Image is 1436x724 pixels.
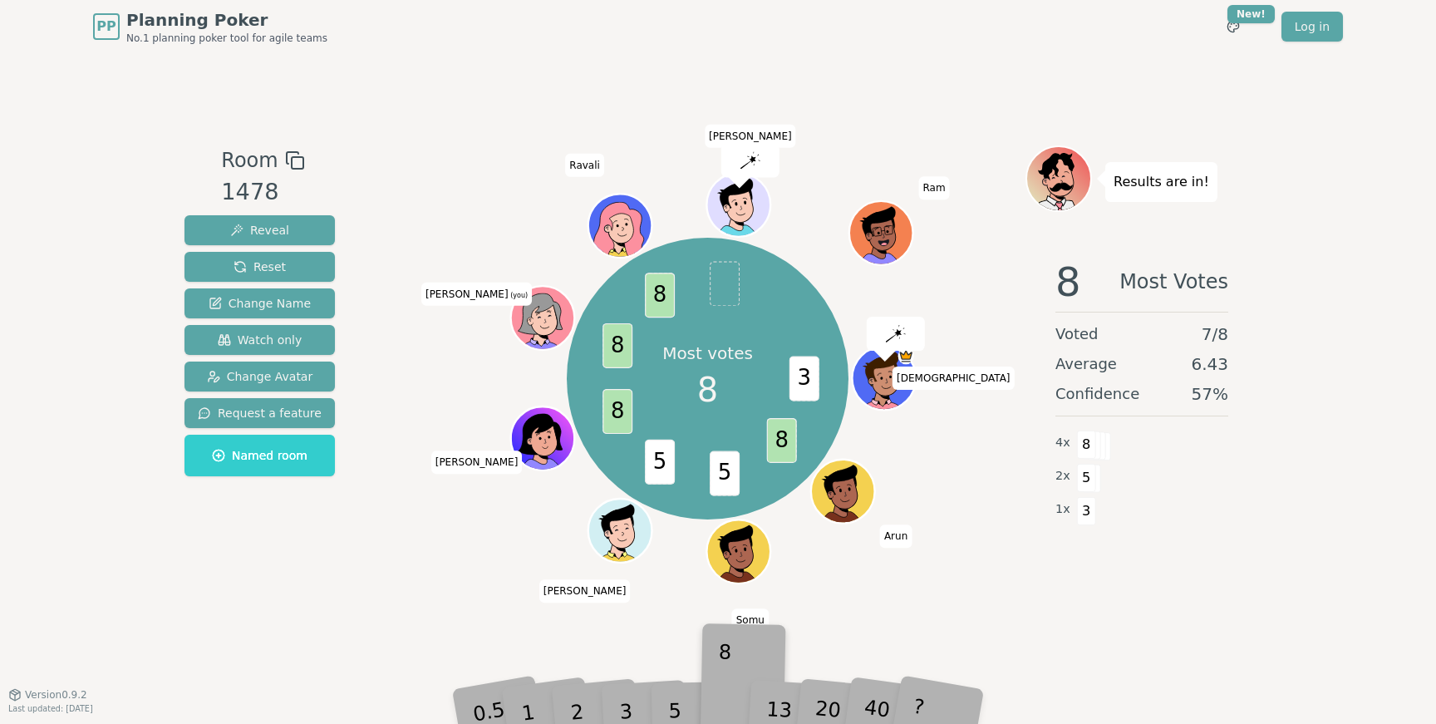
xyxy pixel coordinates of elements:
[1055,500,1070,519] span: 1 x
[1114,170,1209,194] p: Results are in!
[218,332,302,348] span: Watch only
[1281,12,1343,42] a: Log in
[918,177,949,200] span: Click to change your name
[705,125,796,148] span: Click to change your name
[1077,464,1096,492] span: 5
[421,283,532,306] span: Click to change your name
[207,368,313,385] span: Change Avatar
[512,288,572,348] button: Click to change your avatar
[897,348,913,364] span: Shiva is the host
[1055,382,1139,406] span: Confidence
[885,325,905,342] img: reveal
[1055,434,1070,452] span: 4 x
[740,151,760,168] img: reveal
[184,215,335,245] button: Reveal
[431,451,523,474] span: Click to change your name
[880,525,912,548] span: Click to change your name
[230,222,289,239] span: Reveal
[221,145,278,175] span: Room
[8,704,93,713] span: Last updated: [DATE]
[184,325,335,355] button: Watch only
[662,342,753,365] p: Most votes
[126,32,327,45] span: No.1 planning poker tool for agile teams
[93,8,327,45] a: PPPlanning PokerNo.1 planning poker tool for agile teams
[565,154,604,177] span: Click to change your name
[126,8,327,32] span: Planning Poker
[184,398,335,428] button: Request a feature
[1202,323,1228,346] span: 7 / 8
[1055,262,1081,302] span: 8
[25,688,87,702] span: Version 0.9.2
[212,447,307,464] span: Named room
[766,418,796,463] span: 8
[539,579,631,603] span: Click to change your name
[697,365,718,415] span: 8
[602,389,632,434] span: 8
[8,688,87,702] button: Version0.9.2
[710,451,740,495] span: 5
[1191,352,1228,376] span: 6.43
[221,175,304,209] div: 1478
[1218,12,1248,42] button: New!
[184,435,335,476] button: Named room
[1119,262,1228,302] span: Most Votes
[184,288,335,318] button: Change Name
[234,259,286,275] span: Reset
[1077,431,1096,459] span: 8
[184,362,335,392] button: Change Avatar
[893,367,1014,390] span: Click to change your name
[184,252,335,282] button: Reset
[198,405,322,421] span: Request a feature
[209,295,311,312] span: Change Name
[602,323,632,368] span: 8
[1055,467,1070,485] span: 2 x
[1227,5,1275,23] div: New!
[1055,323,1099,346] span: Voted
[1055,352,1117,376] span: Average
[1077,497,1096,525] span: 3
[645,440,675,485] span: 5
[1192,382,1228,406] span: 57 %
[732,609,769,633] span: Click to change your name
[96,17,116,37] span: PP
[789,356,819,401] span: 3
[509,292,529,299] span: (you)
[645,273,675,318] span: 8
